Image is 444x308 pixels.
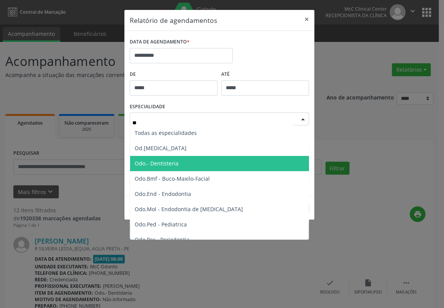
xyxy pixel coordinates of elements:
span: Odo.- Dentisteria [135,160,179,167]
span: Odo.Mol - Endodontia de [MEDICAL_DATA] [135,205,243,213]
h5: Relatório de agendamentos [130,15,217,25]
span: Todas as especialidades [135,129,197,136]
label: ESPECIALIDADE [130,101,165,113]
label: DATA DE AGENDAMENTO [130,36,190,48]
button: Close [299,10,314,29]
span: Odo.Ped - Pediatrica [135,221,187,228]
label: De [130,69,217,80]
span: Odo.Bmf - Buco-Maxilo-Facial [135,175,210,182]
span: Od.[MEDICAL_DATA] [135,144,187,152]
span: Odo.Per - Periodontia [135,236,190,243]
label: ATÉ [221,69,309,80]
span: Odo.End - Endodontia [135,190,191,197]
